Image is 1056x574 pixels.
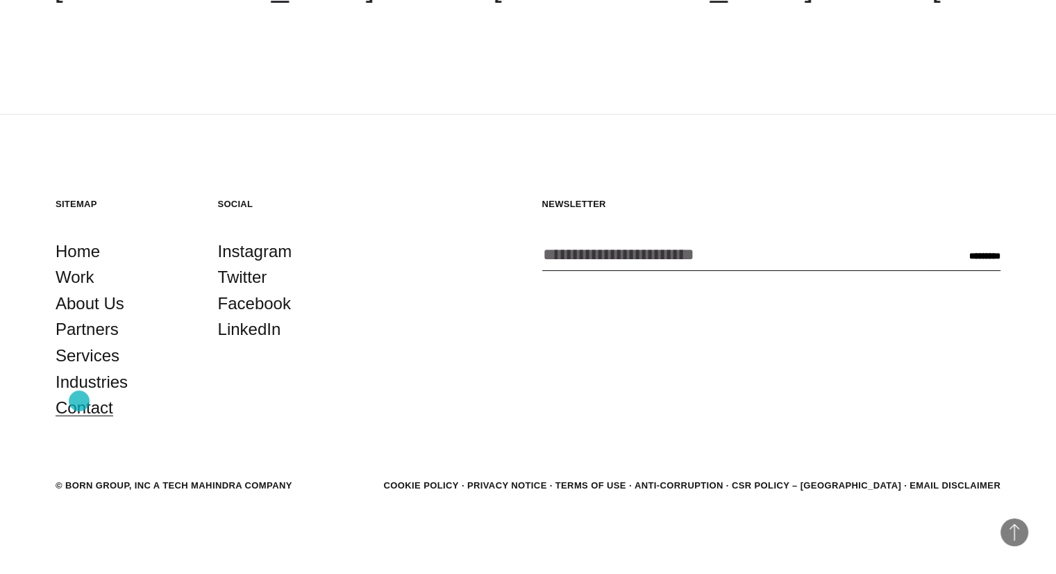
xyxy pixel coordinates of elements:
a: Facebook [218,290,291,317]
a: Instagram [218,238,292,265]
a: Twitter [218,264,267,290]
a: Anti-Corruption [635,480,723,491]
div: © BORN GROUP, INC A Tech Mahindra Company [56,479,292,493]
a: Industries [56,369,128,395]
a: Privacy Notice [467,480,547,491]
a: LinkedIn [218,316,281,343]
a: Email Disclaimer [910,480,1000,491]
a: About Us [56,290,124,317]
a: Terms of Use [555,480,626,491]
a: CSR POLICY – [GEOGRAPHIC_DATA] [732,480,901,491]
a: Partners [56,316,119,343]
h5: Social [218,198,353,210]
button: Back to Top [1000,518,1028,546]
h5: Newsletter [542,198,1001,210]
a: Cookie Policy [383,480,458,491]
a: Services [56,343,119,369]
a: Work [56,264,94,290]
h5: Sitemap [56,198,190,210]
a: Home [56,238,100,265]
a: Contact [56,395,113,421]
